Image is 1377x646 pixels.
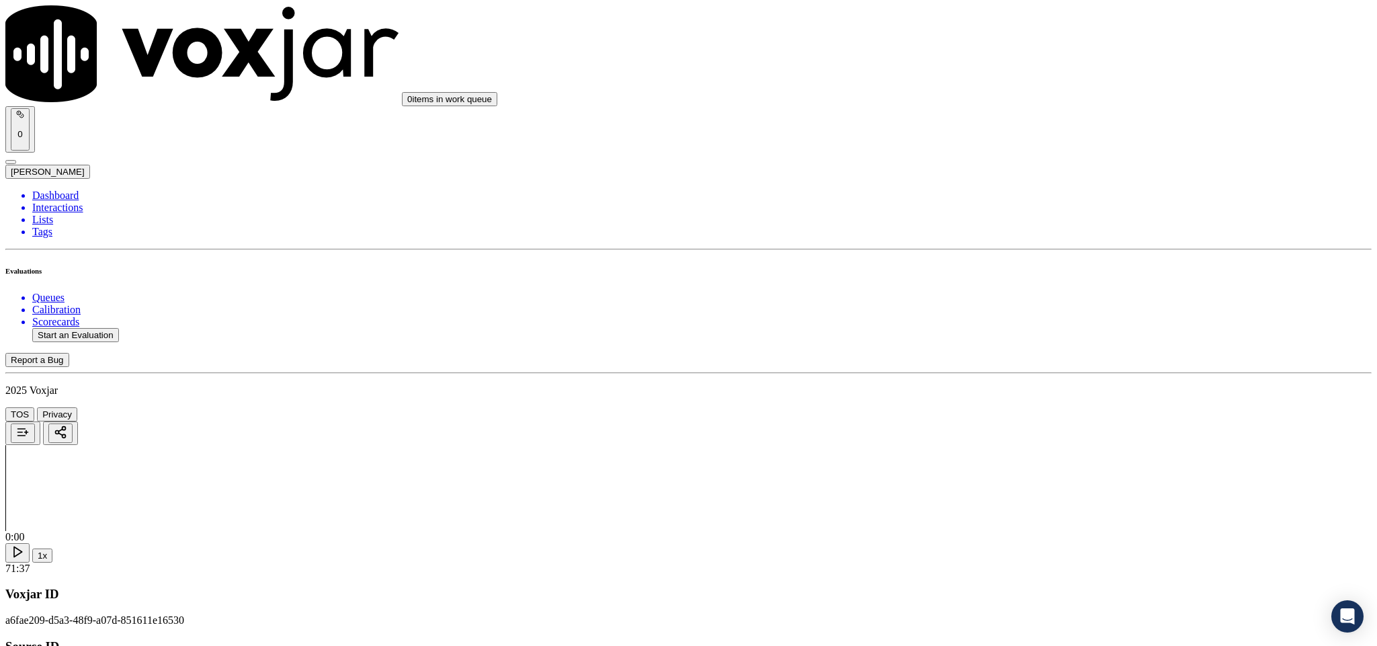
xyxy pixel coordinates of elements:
img: voxjar logo [5,5,399,102]
h3: Voxjar ID [5,587,1372,602]
a: Dashboard [32,190,1372,202]
div: 71:37 [5,563,1372,575]
button: 0 [11,108,30,151]
button: Privacy [37,407,77,421]
p: 0 [16,129,24,139]
h6: Evaluations [5,267,1372,275]
a: Calibration [32,304,1372,316]
button: 1x [32,549,52,563]
button: Report a Bug [5,353,69,367]
div: Open Intercom Messenger [1331,600,1364,633]
a: Interactions [32,202,1372,214]
a: Scorecards [32,316,1372,328]
button: 0 [5,106,35,153]
p: a6fae209-d5a3-48f9-a07d-851611e16530 [5,614,1372,627]
a: Tags [32,226,1372,238]
span: [PERSON_NAME] [11,167,85,177]
button: [PERSON_NAME] [5,165,90,179]
a: Lists [32,214,1372,226]
p: 2025 Voxjar [5,385,1372,397]
button: 0items in work queue [402,92,497,106]
a: Queues [32,292,1372,304]
button: Start an Evaluation [32,328,119,342]
button: TOS [5,407,34,421]
div: 0:00 [5,531,1372,543]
